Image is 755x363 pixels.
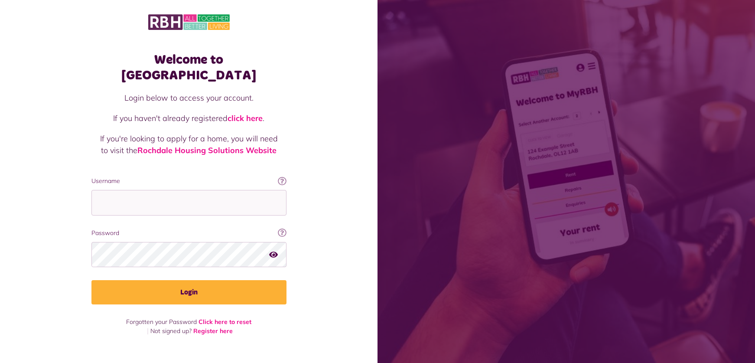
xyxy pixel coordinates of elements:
p: If you're looking to apply for a home, you will need to visit the [100,133,278,156]
label: Username [91,177,286,186]
span: Not signed up? [150,327,192,335]
a: Click here to reset [199,318,251,326]
p: If you haven't already registered . [100,112,278,124]
img: MyRBH [148,13,230,31]
a: click here [228,113,263,123]
label: Password [91,229,286,238]
a: Register here [193,327,233,335]
button: Login [91,280,286,304]
p: Login below to access your account. [100,92,278,104]
h1: Welcome to [GEOGRAPHIC_DATA] [91,52,286,83]
span: Forgotten your Password [126,318,197,326]
a: Rochdale Housing Solutions Website [137,145,277,155]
